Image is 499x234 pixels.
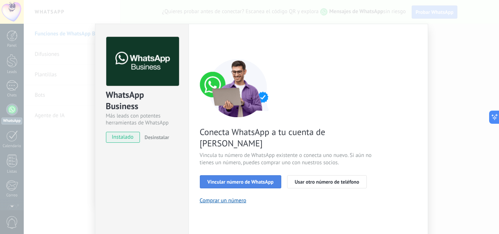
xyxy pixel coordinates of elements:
[142,132,169,143] button: Desinstalar
[200,59,277,117] img: connect number
[106,37,179,86] img: logo_main.png
[200,152,374,166] span: Vincula tu número de WhatsApp existente o conecta uno nuevo. Si aún no tienes un número, puedes c...
[106,112,178,126] div: Más leads con potentes herramientas de WhatsApp
[200,197,247,204] button: Comprar un número
[287,175,367,188] button: Usar otro número de teléfono
[106,89,178,112] div: WhatsApp Business
[145,134,169,141] span: Desinstalar
[295,179,359,184] span: Usar otro número de teléfono
[207,179,274,184] span: Vincular número de WhatsApp
[200,175,281,188] button: Vincular número de WhatsApp
[200,126,374,149] span: Conecta WhatsApp a tu cuenta de [PERSON_NAME]
[106,132,140,143] span: instalado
